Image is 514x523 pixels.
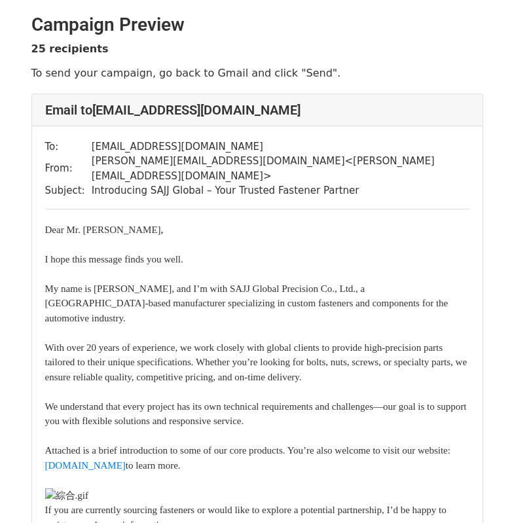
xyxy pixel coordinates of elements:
[92,154,469,183] td: [PERSON_NAME][EMAIL_ADDRESS][DOMAIN_NAME] < [PERSON_NAME][EMAIL_ADDRESS][DOMAIN_NAME] >
[45,254,468,471] font: I hope this message finds you well. My name is [PERSON_NAME], and I’m with SAJJ Global Precision ...
[92,139,469,154] td: [EMAIL_ADDRESS][DOMAIN_NAME]
[92,183,469,198] td: Introducing SAJJ Global – Your Trusted Fastener Partner
[45,102,469,118] h4: Email to [EMAIL_ADDRESS][DOMAIN_NAME]
[45,183,92,198] td: Subject:
[45,460,126,471] a: [DOMAIN_NAME]
[31,66,483,80] p: To send your campaign, go back to Gmail and click "Send".
[45,225,164,235] font: Dear Mr. [PERSON_NAME]
[31,14,483,36] h2: Campaign Preview
[45,154,92,183] td: From:
[31,43,109,55] strong: 25 recipients
[45,488,88,503] img: 綜合.gif
[45,139,92,154] td: To:
[161,225,164,235] span: ,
